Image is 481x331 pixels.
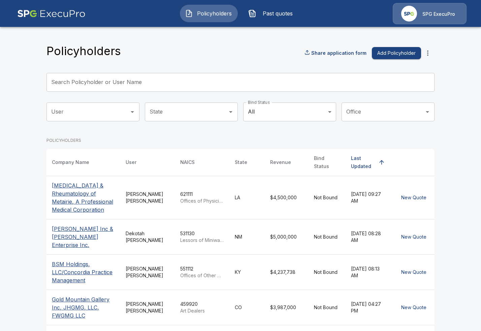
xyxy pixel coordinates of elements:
[52,260,115,284] p: BSM Holdings, LLC/Concordia Practice Management
[265,254,309,290] td: $4,237,738
[52,295,115,320] p: Gold Mountain Gallery Inc, JHGMG, LLC, FWGMG LLC
[180,307,224,314] p: Art Dealers
[229,290,265,325] td: CO
[309,176,346,219] td: Not Bound
[180,265,224,279] div: 551112
[52,158,89,166] div: Company Name
[52,225,115,249] p: [PERSON_NAME] Inc & [PERSON_NAME] Enterprise Inc.
[346,219,393,254] td: [DATE] 08:28 AM
[196,9,233,17] span: Policyholders
[126,265,169,279] div: [PERSON_NAME] [PERSON_NAME]
[398,266,429,279] button: New Quote
[398,192,429,204] button: New Quote
[270,158,291,166] div: Revenue
[52,181,115,214] p: [MEDICAL_DATA] & Rheumatology of Metairie, A Professional Medical Corporation
[422,11,455,17] p: SPG ExecuPro
[309,290,346,325] td: Not Bound
[423,107,432,117] button: Open
[229,176,265,219] td: LA
[265,290,309,325] td: $3,987,000
[311,49,366,56] p: Share application form
[235,158,247,166] div: State
[309,254,346,290] td: Not Bound
[180,237,224,244] p: Lessors of Miniwarehouses and Self-Storage Units
[126,158,136,166] div: User
[259,9,296,17] span: Past quotes
[226,107,235,117] button: Open
[243,5,301,22] button: Past quotes IconPast quotes
[421,46,435,60] button: more
[180,158,195,166] div: NAICS
[126,230,169,244] div: Dekotah [PERSON_NAME]
[393,3,467,24] a: Agency IconSPG ExecuPro
[180,5,238,22] button: Policyholders IconPolicyholders
[180,198,224,204] p: Offices of Physicians (except Mental Health Specialists)
[17,3,86,24] img: AA Logo
[265,176,309,219] td: $4,500,000
[46,137,435,143] p: POLICYHOLDERS
[309,219,346,254] td: Not Bound
[346,290,393,325] td: [DATE] 04:27 PM
[248,9,256,17] img: Past quotes Icon
[243,102,336,121] div: All
[372,47,421,59] button: Add Policyholder
[309,149,346,176] th: Bind Status
[398,301,429,314] button: New Quote
[351,154,376,170] div: Last Updated
[248,99,270,105] label: Bind Status
[46,44,121,58] h4: Policyholders
[265,219,309,254] td: $5,000,000
[401,6,417,22] img: Agency Icon
[180,191,224,204] div: 621111
[229,219,265,254] td: NM
[185,9,193,17] img: Policyholders Icon
[346,176,393,219] td: [DATE] 09:27 AM
[180,301,224,314] div: 459920
[180,272,224,279] p: Offices of Other Holding Companies
[180,230,224,244] div: 531130
[126,191,169,204] div: [PERSON_NAME] [PERSON_NAME]
[128,107,137,117] button: Open
[369,47,421,59] a: Add Policyholder
[346,254,393,290] td: [DATE] 08:13 AM
[398,231,429,243] button: New Quote
[126,301,169,314] div: [PERSON_NAME] [PERSON_NAME]
[229,254,265,290] td: KY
